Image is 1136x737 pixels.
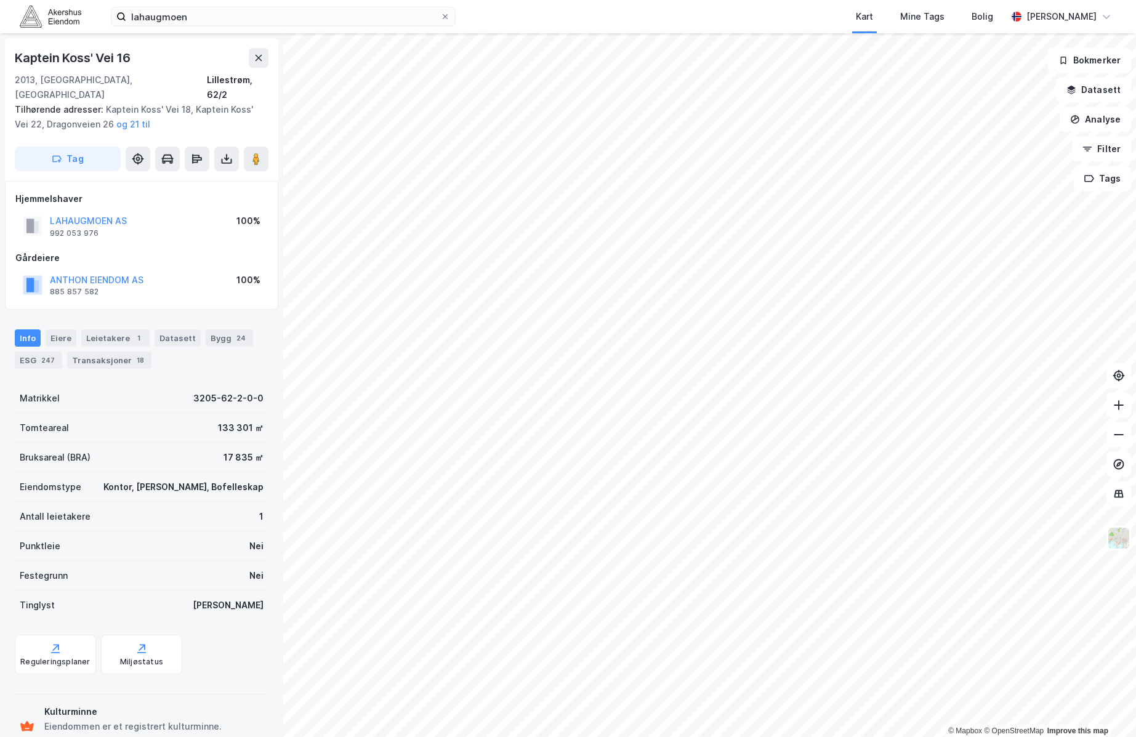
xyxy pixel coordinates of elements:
div: [PERSON_NAME] [193,598,264,613]
button: Tag [15,147,121,171]
div: 18 [134,354,147,366]
div: 247 [39,354,57,366]
button: Datasett [1056,78,1131,102]
iframe: Chat Widget [1074,678,1136,737]
div: Tomteareal [20,421,69,435]
button: Bokmerker [1048,48,1131,73]
div: 992 053 976 [50,228,99,238]
button: Analyse [1060,107,1131,132]
a: OpenStreetMap [984,727,1044,735]
div: Hjemmelshaver [15,191,268,206]
div: Kaptein Koss' Vei 16 [15,48,133,68]
div: Mine Tags [900,9,945,24]
div: Kontor, [PERSON_NAME], Bofelleskap [103,480,264,494]
div: Antall leietakere [20,509,91,524]
div: 100% [236,214,260,228]
div: Bolig [972,9,993,24]
div: Kart [856,9,873,24]
button: Tags [1074,166,1131,191]
div: Eiere [46,329,76,347]
div: Bruksareal (BRA) [20,450,91,465]
div: 1 [259,509,264,524]
div: Bygg [206,329,253,347]
div: Tinglyst [20,598,55,613]
div: Info [15,329,41,347]
div: Leietakere [81,329,150,347]
div: Matrikkel [20,391,60,406]
img: Z [1107,526,1130,550]
div: Datasett [155,329,201,347]
div: 3205-62-2-0-0 [193,391,264,406]
div: Eiendomstype [20,480,81,494]
div: 885 857 582 [50,287,99,297]
div: 133 301 ㎡ [218,421,264,435]
div: Punktleie [20,539,60,554]
div: Kontrollprogram for chat [1074,678,1136,737]
div: ESG [15,352,62,369]
div: [PERSON_NAME] [1026,9,1097,24]
div: Festegrunn [20,568,68,583]
a: Improve this map [1047,727,1108,735]
img: akershus-eiendom-logo.9091f326c980b4bce74ccdd9f866810c.svg [20,6,81,27]
div: 24 [234,332,248,344]
div: Nei [249,568,264,583]
span: Tilhørende adresser: [15,104,106,115]
div: 1 [132,332,145,344]
div: 2013, [GEOGRAPHIC_DATA], [GEOGRAPHIC_DATA] [15,73,207,102]
div: 100% [236,273,260,288]
div: Lillestrøm, 62/2 [207,73,268,102]
input: Søk på adresse, matrikkel, gårdeiere, leietakere eller personer [126,7,440,26]
div: Kaptein Koss' Vei 18, Kaptein Koss' Vei 22, Dragonveien 26 [15,102,259,132]
div: Gårdeiere [15,251,268,265]
div: Miljøstatus [120,657,163,667]
div: Reguleringsplaner [20,657,90,667]
button: Filter [1072,137,1131,161]
div: Transaksjoner [67,352,151,369]
div: Kulturminne [44,704,264,719]
div: 17 835 ㎡ [224,450,264,465]
div: Nei [249,539,264,554]
a: Mapbox [948,727,982,735]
